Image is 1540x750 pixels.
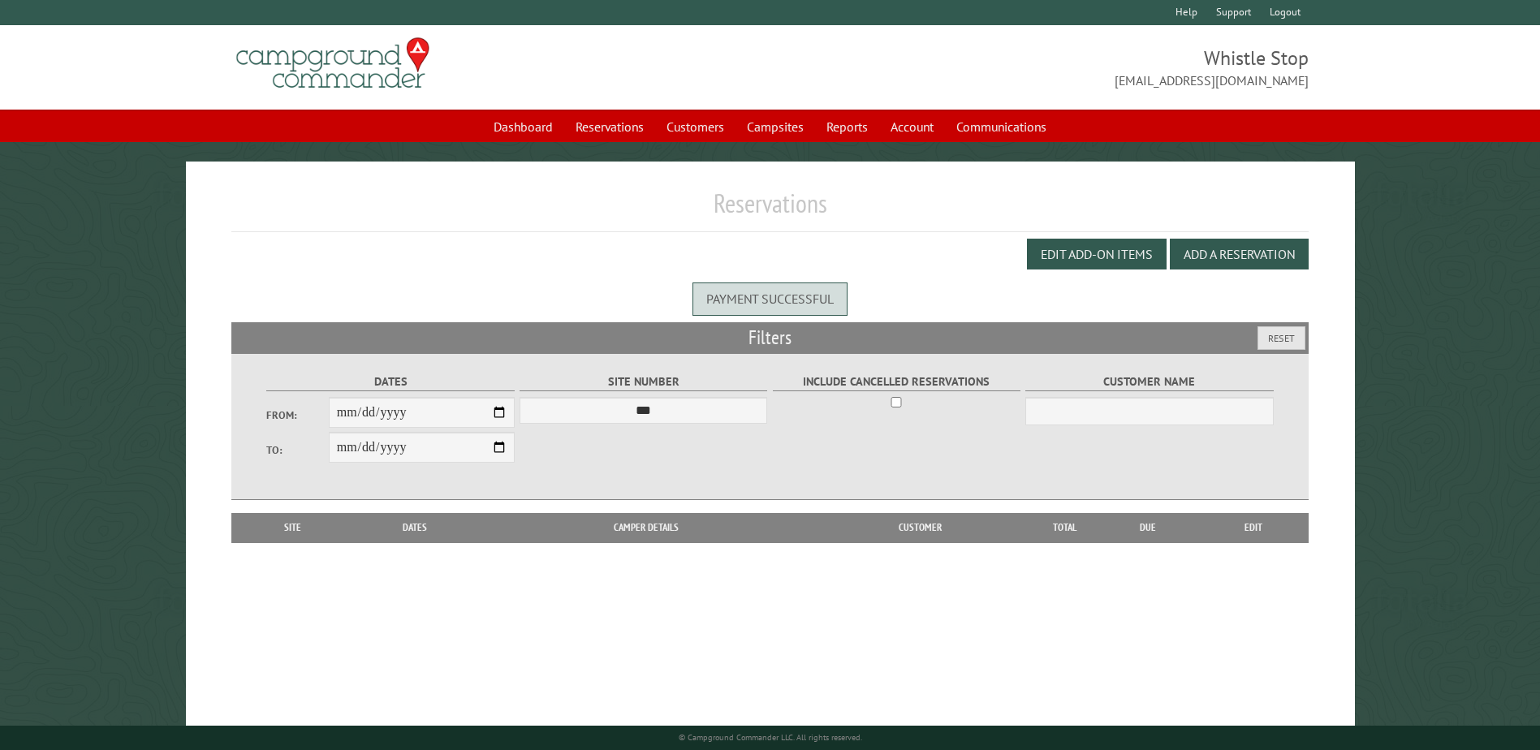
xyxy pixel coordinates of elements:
[881,111,943,142] a: Account
[231,187,1308,232] h1: Reservations
[1257,326,1305,350] button: Reset
[692,282,848,315] div: Payment successful
[231,32,434,95] img: Campground Commander
[484,111,563,142] a: Dashboard
[947,111,1056,142] a: Communications
[1025,373,1273,391] label: Customer Name
[773,373,1020,391] label: Include Cancelled Reservations
[266,407,328,423] label: From:
[808,513,1032,542] th: Customer
[520,373,767,391] label: Site Number
[266,442,328,458] label: To:
[566,111,654,142] a: Reservations
[1027,239,1167,269] button: Edit Add-on Items
[1199,513,1309,542] th: Edit
[1170,239,1309,269] button: Add a Reservation
[1097,513,1199,542] th: Due
[817,111,878,142] a: Reports
[737,111,813,142] a: Campsites
[657,111,734,142] a: Customers
[770,45,1309,90] span: Whistle Stop [EMAIL_ADDRESS][DOMAIN_NAME]
[266,373,514,391] label: Dates
[346,513,485,542] th: Dates
[679,732,862,743] small: © Campground Commander LLC. All rights reserved.
[239,513,345,542] th: Site
[485,513,808,542] th: Camper Details
[1032,513,1097,542] th: Total
[231,322,1308,353] h2: Filters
